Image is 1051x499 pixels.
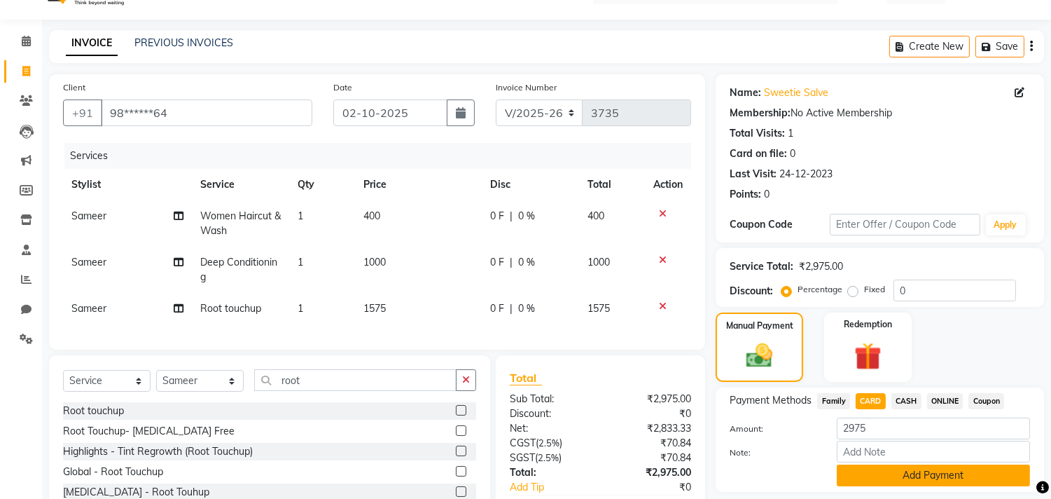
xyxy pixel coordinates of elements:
[975,36,1024,57] button: Save
[490,209,504,224] span: 0 F
[499,480,618,495] a: Add Tip
[730,217,830,232] div: Coupon Code
[298,210,303,222] span: 1
[63,169,192,200] th: Stylist
[856,393,886,409] span: CARD
[601,406,702,421] div: ₹0
[63,465,163,479] div: Global - Root Touchup
[764,86,828,100] a: Sweetie Salve
[587,256,610,268] span: 1000
[719,446,826,459] label: Note:
[538,437,559,449] span: 2.5%
[837,418,1030,439] input: Amount
[730,126,785,141] div: Total Visits:
[889,36,970,57] button: Create New
[730,393,812,408] span: Payment Methods
[601,392,702,406] div: ₹2,975.00
[510,437,536,449] span: CGST
[730,106,791,121] div: Membership:
[510,371,542,385] span: Total
[63,444,253,459] div: Highlights - Tint Regrowth (Root Touchup)
[518,209,535,224] span: 0 %
[730,167,777,182] div: Last Visit:
[490,301,504,316] span: 0 F
[63,424,235,439] div: Root Touchup- [MEDICAL_DATA] Free
[499,436,601,451] div: ( )
[817,393,850,409] span: Family
[846,339,890,374] img: _gift.svg
[510,209,513,224] span: |
[790,146,795,161] div: 0
[726,320,793,332] label: Manual Payment
[891,393,921,409] span: CASH
[864,283,885,296] label: Fixed
[510,255,513,270] span: |
[927,393,963,409] span: ONLINE
[63,100,102,126] button: +91
[499,421,601,436] div: Net:
[499,406,601,421] div: Discount:
[730,259,793,274] div: Service Total:
[200,256,277,283] span: Deep Conditioning
[66,31,118,56] a: INVOICE
[482,169,579,200] th: Disc
[518,255,535,270] span: 0 %
[764,187,770,202] div: 0
[798,283,842,296] label: Percentage
[837,465,1030,486] button: Add Payment
[730,284,773,299] div: Discount:
[200,302,261,315] span: Root touchup
[71,256,106,268] span: Sameer
[363,256,386,268] span: 1000
[200,210,281,237] span: Women Haircut & Wash
[968,393,1004,409] span: Coupon
[788,126,793,141] div: 1
[518,301,535,316] span: 0 %
[64,143,702,169] div: Services
[134,36,233,49] a: PREVIOUS INVOICES
[499,465,601,480] div: Total:
[986,214,1026,235] button: Apply
[499,451,601,465] div: ( )
[618,480,702,495] div: ₹0
[601,465,702,480] div: ₹2,975.00
[587,302,610,315] span: 1575
[63,81,85,94] label: Client
[601,451,702,465] div: ₹70.84
[779,167,833,182] div: 24-12-2023
[645,169,691,200] th: Action
[289,169,354,200] th: Qty
[719,423,826,435] label: Amount:
[298,256,303,268] span: 1
[538,452,559,463] span: 2.5%
[363,210,380,222] span: 400
[579,169,646,200] th: Total
[71,210,106,222] span: Sameer
[830,214,980,235] input: Enter Offer / Coupon Code
[601,421,702,436] div: ₹2,833.33
[730,187,761,202] div: Points:
[71,302,106,315] span: Sameer
[510,451,535,464] span: SGST
[298,302,303,315] span: 1
[192,169,290,200] th: Service
[355,169,482,200] th: Price
[587,210,604,222] span: 400
[63,404,124,418] div: Root touchup
[730,146,787,161] div: Card on file:
[730,106,1030,121] div: No Active Membership
[363,302,386,315] span: 1575
[601,436,702,451] div: ₹70.84
[499,392,601,406] div: Sub Total:
[837,441,1030,463] input: Add Note
[730,86,761,100] div: Name:
[101,100,312,126] input: Search by Name/Mobile/Email/Code
[844,318,892,331] label: Redemption
[510,301,513,316] span: |
[254,369,457,391] input: Search or Scan
[333,81,352,94] label: Date
[738,341,780,371] img: _cash.svg
[799,259,843,274] div: ₹2,975.00
[496,81,557,94] label: Invoice Number
[490,255,504,270] span: 0 F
